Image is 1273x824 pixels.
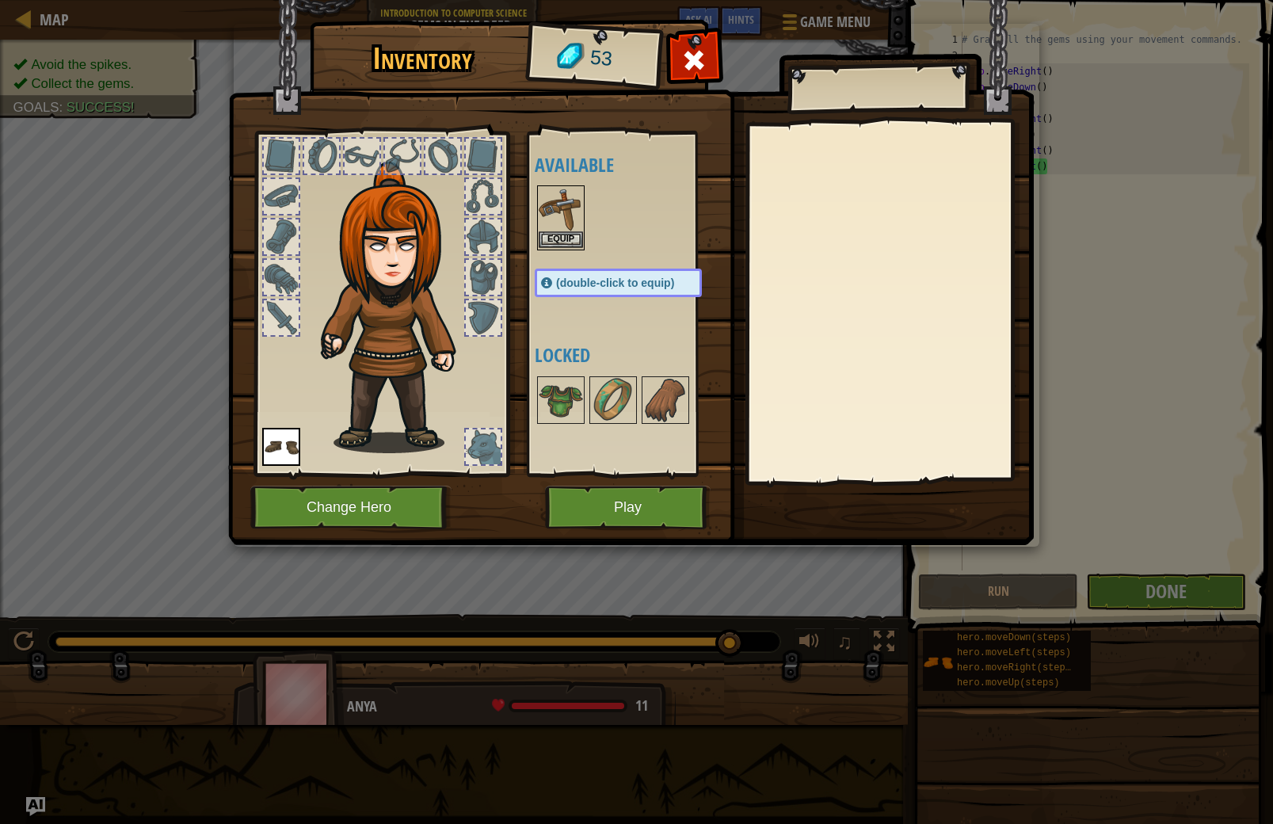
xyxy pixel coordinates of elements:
[643,378,688,422] img: portrait.png
[539,187,583,231] img: portrait.png
[539,378,583,422] img: portrait.png
[535,154,734,175] h4: Available
[545,486,711,529] button: Play
[314,162,484,453] img: hair_f2.png
[591,378,635,422] img: portrait.png
[556,277,674,289] span: (double-click to equip)
[321,42,523,75] h1: Inventory
[250,486,452,529] button: Change Hero
[262,428,300,466] img: portrait.png
[589,44,614,74] span: 53
[539,231,583,248] button: Equip
[535,345,734,365] h4: Locked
